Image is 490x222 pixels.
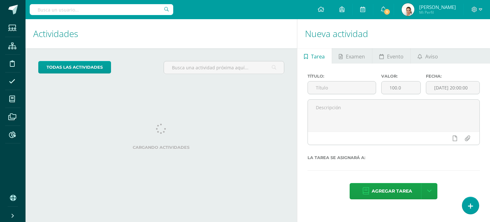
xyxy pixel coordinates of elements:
[419,4,456,10] span: [PERSON_NAME]
[419,10,456,15] span: Mi Perfil
[33,19,289,48] h1: Actividades
[305,19,482,48] h1: Nueva actividad
[426,81,479,94] input: Fecha de entrega
[402,3,414,16] img: 5eb53e217b686ee6b2ea6dc31a66d172.png
[372,183,412,199] span: Agregar tarea
[297,48,332,64] a: Tarea
[425,49,438,64] span: Aviso
[426,74,480,79] label: Fecha:
[382,81,420,94] input: Puntos máximos
[332,48,372,64] a: Examen
[346,49,365,64] span: Examen
[308,155,480,160] label: La tarea se asignará a:
[38,145,284,150] label: Cargando actividades
[30,4,173,15] input: Busca un usuario...
[308,81,376,94] input: Título
[164,61,284,74] input: Busca una actividad próxima aquí...
[387,49,404,64] span: Evento
[311,49,325,64] span: Tarea
[411,48,445,64] a: Aviso
[372,48,410,64] a: Evento
[308,74,376,79] label: Título:
[381,74,420,79] label: Valor:
[38,61,111,73] a: todas las Actividades
[383,8,390,15] span: 1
